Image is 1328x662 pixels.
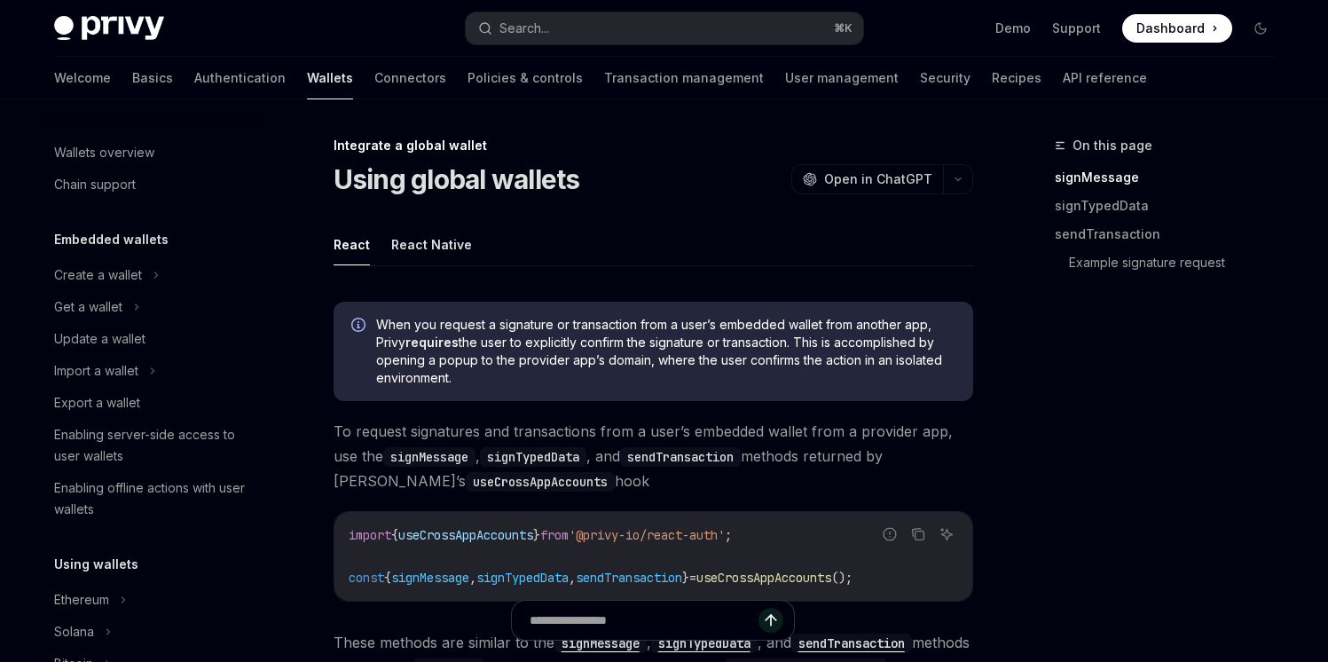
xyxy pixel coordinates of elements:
[194,57,286,99] a: Authentication
[878,523,901,546] button: Report incorrect code
[1052,20,1101,37] a: Support
[576,570,682,586] span: sendTransaction
[499,18,549,39] div: Search...
[469,570,476,586] span: ,
[1122,14,1232,43] a: Dashboard
[40,419,267,472] a: Enabling server-side access to user wallets
[349,527,391,543] span: import
[785,57,899,99] a: User management
[54,229,169,250] h5: Embedded wallets
[54,621,94,642] div: Solana
[1246,14,1275,43] button: Toggle dark mode
[40,472,267,525] a: Enabling offline actions with user wallets
[384,570,391,586] span: {
[758,608,783,633] button: Send message
[604,57,764,99] a: Transaction management
[791,164,943,194] button: Open in ChatGPT
[831,570,853,586] span: ();
[920,57,970,99] a: Security
[132,57,173,99] a: Basics
[466,12,863,44] button: Search...⌘K
[40,323,267,355] a: Update a wallet
[569,570,576,586] span: ,
[40,137,267,169] a: Wallets overview
[351,318,369,335] svg: Info
[54,589,109,611] div: Ethereum
[935,523,958,546] button: Ask AI
[391,570,469,586] span: signMessage
[391,224,472,265] button: React Native
[54,360,138,382] div: Import a wallet
[334,137,973,154] div: Integrate a global wallet
[398,527,533,543] span: useCrossAppAccounts
[383,447,475,467] code: signMessage
[995,20,1031,37] a: Demo
[1073,135,1152,156] span: On this page
[54,57,111,99] a: Welcome
[376,316,955,387] span: When you request a signature or transaction from a user’s embedded wallet from another app, Privy...
[334,419,973,493] span: To request signatures and transactions from a user’s embedded wallet from a provider app, use the...
[824,170,932,188] span: Open in ChatGPT
[992,57,1041,99] a: Recipes
[40,169,267,201] a: Chain support
[54,328,145,350] div: Update a wallet
[696,570,831,586] span: useCrossAppAccounts
[1055,220,1289,248] a: sendTransaction
[1069,248,1289,277] a: Example signature request
[540,527,569,543] span: from
[307,57,353,99] a: Wallets
[480,447,586,467] code: signTypedData
[620,447,741,467] code: sendTransaction
[533,527,540,543] span: }
[569,527,725,543] span: '@privy-io/react-auth'
[54,477,256,520] div: Enabling offline actions with user wallets
[334,224,370,265] button: React
[689,570,696,586] span: =
[1136,20,1205,37] span: Dashboard
[54,296,122,318] div: Get a wallet
[468,57,583,99] a: Policies & controls
[834,21,853,35] span: ⌘ K
[725,527,732,543] span: ;
[54,142,154,163] div: Wallets overview
[349,570,384,586] span: const
[40,387,267,419] a: Export a wallet
[391,527,398,543] span: {
[334,163,580,195] h1: Using global wallets
[54,16,164,41] img: dark logo
[405,335,459,350] strong: requires
[54,424,256,467] div: Enabling server-side access to user wallets
[54,174,136,195] div: Chain support
[1063,57,1147,99] a: API reference
[907,523,930,546] button: Copy the contents from the code block
[1055,163,1289,192] a: signMessage
[374,57,446,99] a: Connectors
[476,570,569,586] span: signTypedData
[682,570,689,586] span: }
[1055,192,1289,220] a: signTypedData
[54,554,138,575] h5: Using wallets
[54,264,142,286] div: Create a wallet
[54,392,140,414] div: Export a wallet
[466,472,615,492] code: useCrossAppAccounts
